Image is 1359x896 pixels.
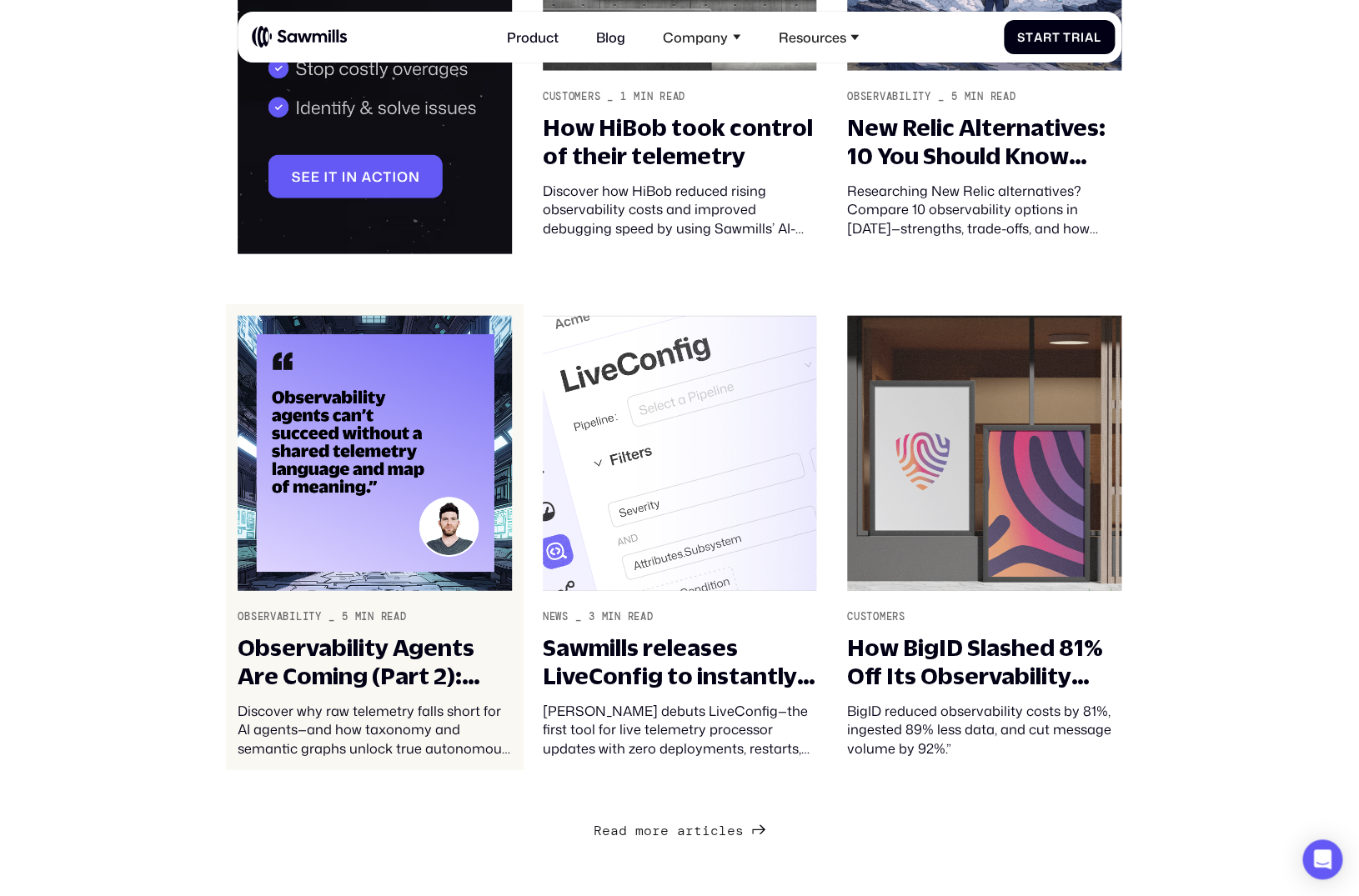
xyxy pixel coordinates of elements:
span: o [644,823,652,839]
div: _ [575,611,582,623]
div: 5 [950,91,957,103]
div: New Relic Alternatives: 10 You Should Know About in [DATE] [847,113,1121,169]
div: Observability [238,611,321,623]
div: _ [938,91,945,103]
span: r [1043,30,1052,44]
div: Customers [847,611,905,623]
a: Observability_5min readObservability Agents Are Coming (Part 2): Telemetry Taxonomy and Semantics... [226,304,524,771]
span: e [727,823,735,839]
a: StartTrial [1004,20,1115,55]
div: How BigID Slashed 81% Off Its Observability Costs with Sawmills [847,633,1121,689]
div: _ [328,611,335,623]
div: Observability [847,91,930,103]
div: Observability Agents Are Coming (Part 2): Telemetry Taxonomy and Semantics – The Missing Link [238,633,512,689]
div: 3 [589,611,595,623]
span: l [1093,30,1101,44]
div: 1 [620,91,627,103]
a: CustomersHow BigID Slashed 81% Off Its Observability Costs with SawmillsBigID reduced observabili... [835,304,1133,771]
a: Next Page [594,818,765,842]
span: a [1034,30,1043,44]
span: r [685,823,694,839]
div: [PERSON_NAME] debuts LiveConfig—the first tool for live telemetry processor updates with zero dep... [543,702,817,758]
span: i [702,823,710,839]
div: Sawmills releases LiveConfig to instantly configure your telemetry pipeline without deployment [543,633,817,689]
span: e [660,823,669,839]
span: t [1051,30,1060,44]
span: m [635,823,644,839]
span: t [694,823,702,839]
span: T [1063,30,1071,44]
span: a [1085,30,1094,44]
div: 5 [342,611,349,623]
div: Researching New Relic alternatives? Compare 10 observability options in [DATE]—strengths, trade-o... [847,182,1121,238]
span: a [677,823,685,839]
div: Discover how HiBob reduced rising observability costs and improved debugging speed by using Sawmi... [543,182,817,238]
span: c [710,823,719,839]
div: min read [634,91,685,103]
div: Company [652,18,750,55]
a: News_3min readSawmills releases LiveConfig to instantly configure your telemetry pipeline without... [530,304,828,771]
div: List [238,818,1121,842]
div: Discover why raw telemetry falls short for AI agents—and how taxonomy and semantic graphs unlock ... [238,702,512,758]
span: S [1017,30,1026,44]
a: Product [497,18,569,55]
div: Customers [543,91,600,103]
a: Blog [586,18,635,55]
span: R [594,823,602,839]
span: l [719,823,727,839]
div: BigID reduced observability costs by 81%, ingested 89% less data, and cut message volume by 92%.” [847,702,1121,758]
span: s [735,823,744,839]
div: min read [601,611,653,623]
span: a [610,823,619,839]
div: _ [607,91,614,103]
div: min read [964,91,1015,103]
span: i [1081,30,1085,44]
div: How HiBob took control of their telemetry [543,113,817,169]
div: News [543,611,569,623]
span: r [1071,30,1081,44]
span: t [1026,30,1034,44]
span: e [602,823,610,839]
span: r [652,823,660,839]
div: Resources [778,29,845,46]
div: min read [355,611,407,623]
span: d [619,823,627,839]
div: Open Intercom Messenger [1302,839,1342,879]
div: Company [663,29,728,46]
div: Resources [768,18,869,55]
